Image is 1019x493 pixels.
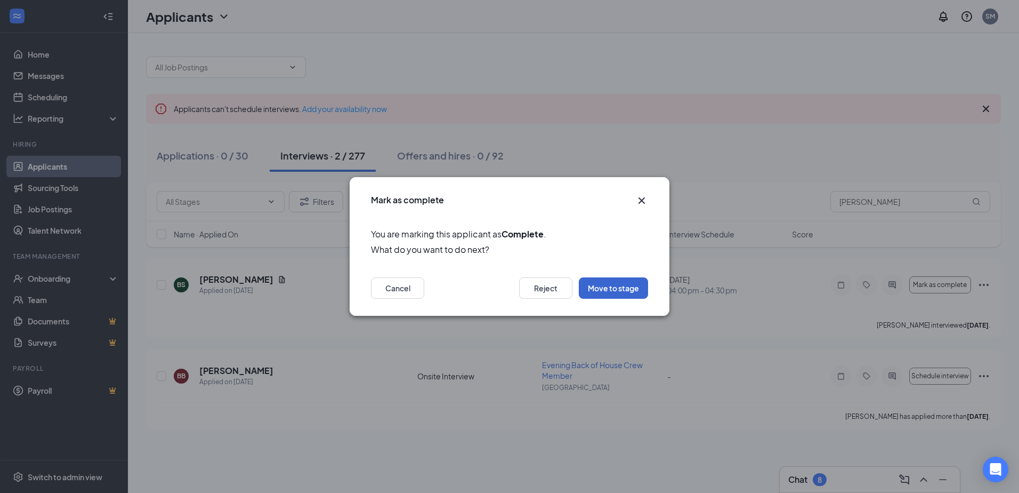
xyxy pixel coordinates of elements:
button: Move to stage [579,277,648,299]
b: Complete [502,228,544,240]
h3: Mark as complete [371,194,444,206]
span: What do you want to do next? [371,243,648,256]
button: Reject [519,277,572,299]
div: Open Intercom Messenger [983,457,1008,482]
svg: Cross [635,194,648,207]
span: You are marking this applicant as . [371,227,648,241]
button: Cancel [371,277,424,299]
button: Close [635,194,648,207]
